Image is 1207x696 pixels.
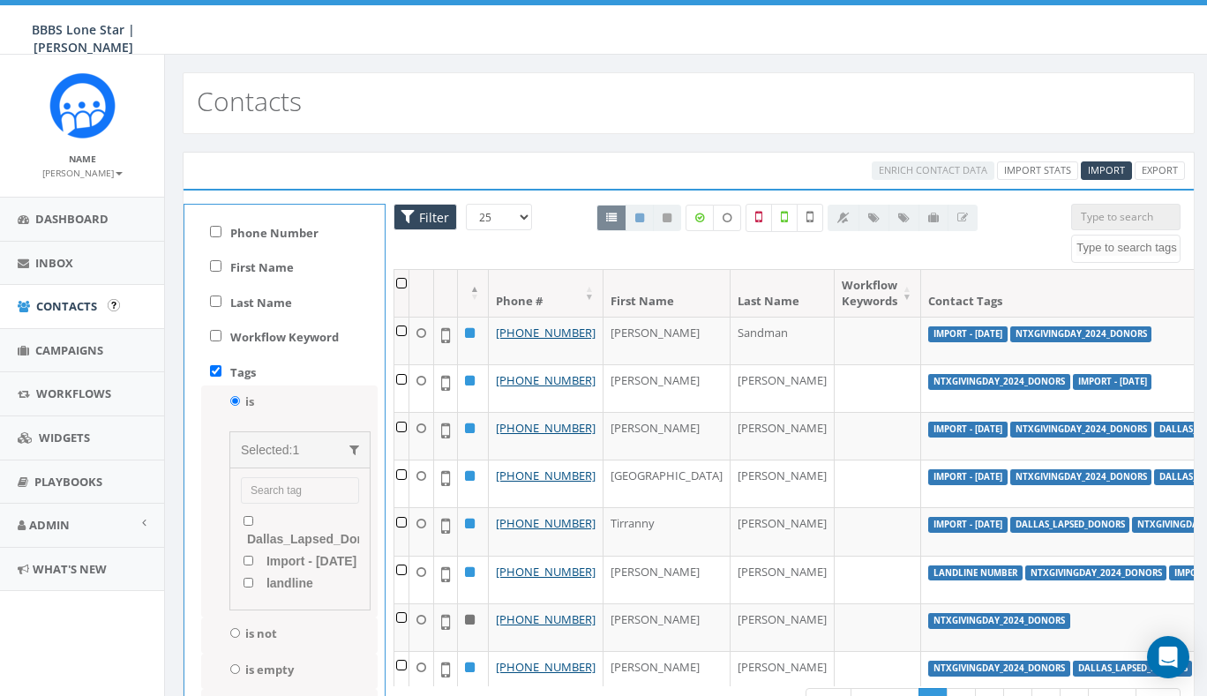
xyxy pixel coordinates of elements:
label: NTXGivingDay_2024_Donors [1010,469,1152,485]
label: is [245,393,254,410]
label: Import - [DATE] [1073,374,1152,390]
label: Dallas_Lapsed_Donors [1073,661,1193,677]
label: NTXGivingDay_2024_Donors [928,374,1070,390]
label: Import - [DATE] [928,517,1008,533]
td: [PERSON_NAME] [731,460,835,507]
label: is not [245,625,277,642]
th: Phone #: activate to sort column ascending [489,270,603,317]
small: Name [69,153,96,165]
td: [PERSON_NAME] [603,556,731,603]
a: [PHONE_NUMBER] [496,420,596,436]
label: Import - [DATE] [928,422,1008,438]
label: Import - [DATE] [928,469,1008,485]
span: Playbooks [34,474,102,490]
label: Not a Mobile [746,204,772,232]
label: Workflow Keyword [230,329,339,346]
a: [PHONE_NUMBER] [496,659,596,675]
span: 1 [292,443,299,457]
input: Type to search [1071,204,1181,230]
label: Last Name [230,295,292,311]
th: Workflow Keywords: activate to sort column ascending [835,270,921,317]
label: Dallas_Lapsed_Donors [1010,517,1130,533]
label: Import - [DATE] [928,326,1008,342]
span: Import [1088,163,1125,176]
span: Inbox [35,255,73,271]
span: landline number [243,576,313,608]
label: is empty [245,662,294,678]
th: First Name [603,270,731,317]
td: [PERSON_NAME] [603,364,731,412]
a: [PHONE_NUMBER] [496,515,596,531]
td: [PERSON_NAME] [731,507,835,555]
td: [PERSON_NAME] [603,603,731,651]
a: Export [1135,161,1185,180]
input: Search tag [241,477,359,504]
label: Data not Enriched [713,205,741,231]
span: BBBS Lone Star | [PERSON_NAME] [32,21,135,56]
td: [PERSON_NAME] [603,317,731,364]
td: Tirranny [603,507,731,555]
img: Rally_Corp_Icon_1.png [49,72,116,138]
th: Last Name [731,270,835,317]
td: [PERSON_NAME] [731,412,835,460]
label: NTXGivingDay_2024_Donors [928,661,1070,677]
label: First Name [230,259,294,276]
div: Open Intercom Messenger [1147,636,1189,678]
span: Dallas_Lapsed_Donors [243,532,384,546]
span: Workflows [36,385,111,401]
label: NTXGivingDay_2024_Donors [1010,326,1152,342]
a: [PHONE_NUMBER] [496,372,596,388]
label: NTXGivingDay_2024_Donors [1025,565,1167,581]
label: NTXGivingDay_2024_Donors [928,613,1070,629]
span: Contacts [36,298,97,314]
label: Tags [230,364,256,381]
a: Import Stats [997,161,1078,180]
span: Campaigns [35,342,103,358]
a: [PERSON_NAME] [42,164,123,180]
span: Widgets [39,430,90,445]
a: [PHONE_NUMBER] [496,468,596,483]
span: Dashboard [35,211,109,227]
label: landline number [928,565,1023,581]
input: Dallas_Lapsed_Donors [243,516,254,526]
h2: Contacts [197,86,302,116]
td: [PERSON_NAME] [731,603,835,651]
input: Submit [108,299,120,311]
td: [PERSON_NAME] [603,412,731,460]
label: Data Enriched [686,205,714,231]
label: NTXGivingDay_2024_Donors [1010,422,1152,438]
td: [PERSON_NAME] [731,364,835,412]
span: Import - [DATE] [262,554,356,568]
input: landline number [243,578,254,587]
a: [PHONE_NUMBER] [496,325,596,341]
a: Import [1081,161,1132,180]
label: Phone Number [230,225,319,242]
textarea: Search [1076,240,1180,256]
span: Admin [29,517,70,533]
label: Validated [771,204,798,232]
span: Filter [415,209,449,226]
a: [PHONE_NUMBER] [496,564,596,580]
input: Import - [DATE] [243,556,254,565]
td: [PERSON_NAME] [731,556,835,603]
small: [PERSON_NAME] [42,167,123,179]
span: Selected: [241,443,292,457]
span: What's New [33,561,107,577]
a: [PHONE_NUMBER] [496,611,596,627]
td: [GEOGRAPHIC_DATA] [603,460,731,507]
td: Sandman [731,317,835,364]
